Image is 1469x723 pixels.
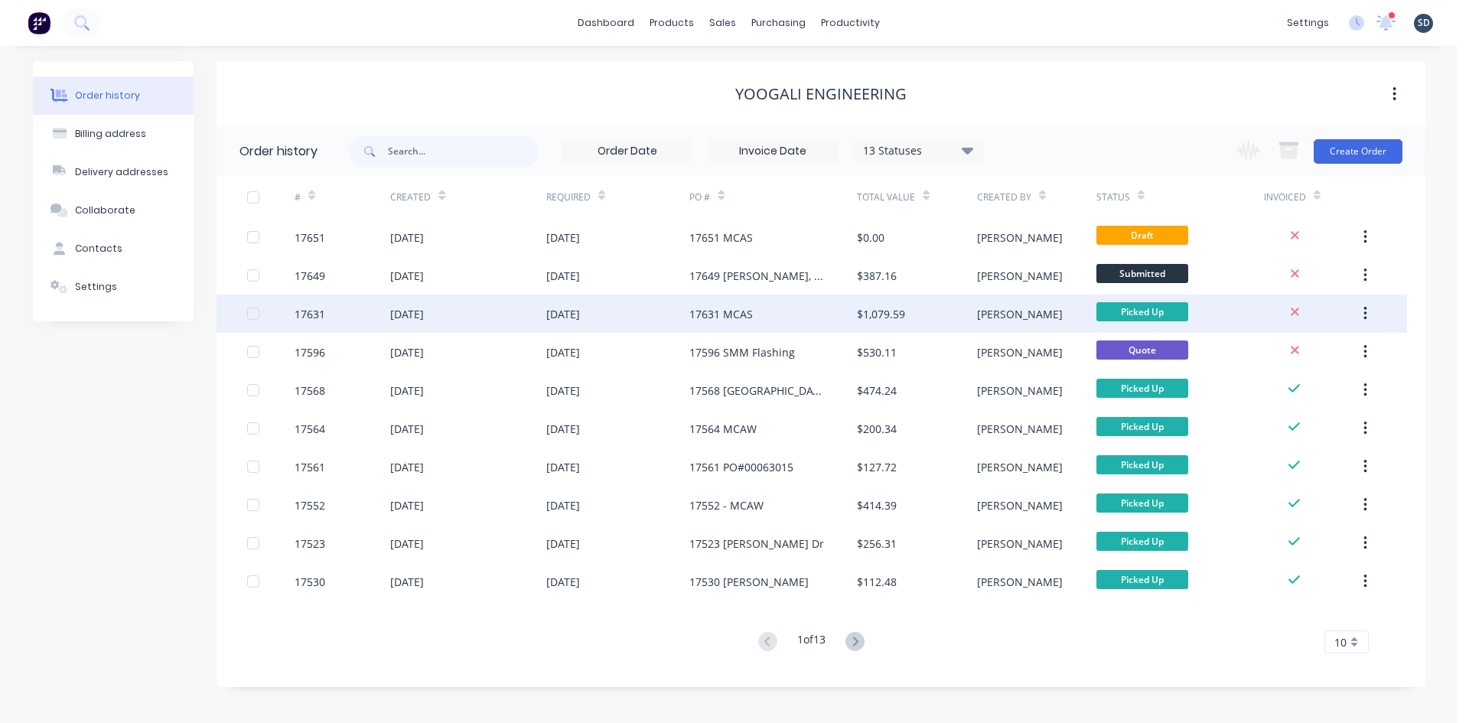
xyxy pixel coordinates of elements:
[857,344,897,360] div: $530.11
[1264,176,1360,218] div: Invoiced
[75,165,168,179] div: Delivery addresses
[1096,302,1188,321] span: Picked Up
[33,268,194,306] button: Settings
[689,459,793,475] div: 17561 PO#00063015
[295,574,325,590] div: 17530
[295,421,325,437] div: 17564
[546,230,580,246] div: [DATE]
[689,344,795,360] div: 17596 SMM Flashing
[977,230,1063,246] div: [PERSON_NAME]
[1314,139,1402,164] button: Create Order
[1264,191,1306,204] div: Invoiced
[857,574,897,590] div: $112.48
[390,383,424,399] div: [DATE]
[689,497,764,513] div: 17552 - MCAW
[977,383,1063,399] div: [PERSON_NAME]
[75,127,146,141] div: Billing address
[546,383,580,399] div: [DATE]
[390,306,424,322] div: [DATE]
[977,421,1063,437] div: [PERSON_NAME]
[33,115,194,153] button: Billing address
[33,153,194,191] button: Delivery addresses
[1096,226,1188,245] span: Draft
[546,191,591,204] div: Required
[708,140,837,163] input: Invoice Date
[689,421,757,437] div: 17564 MCAW
[295,176,390,218] div: #
[689,268,826,284] div: 17649 [PERSON_NAME], PO#63097
[390,536,424,552] div: [DATE]
[390,268,424,284] div: [DATE]
[546,536,580,552] div: [DATE]
[689,383,826,399] div: 17568 [GEOGRAPHIC_DATA][PERSON_NAME]
[390,344,424,360] div: [DATE]
[857,536,897,552] div: $256.31
[239,142,318,161] div: Order history
[977,176,1096,218] div: Created By
[1096,340,1188,360] span: Quote
[390,574,424,590] div: [DATE]
[546,497,580,513] div: [DATE]
[857,383,897,399] div: $474.24
[546,306,580,322] div: [DATE]
[1096,455,1188,474] span: Picked Up
[1418,16,1430,30] span: SD
[546,176,690,218] div: Required
[388,136,539,167] input: Search...
[689,191,710,204] div: PO #
[1096,379,1188,398] span: Picked Up
[977,459,1063,475] div: [PERSON_NAME]
[1096,191,1130,204] div: Status
[857,497,897,513] div: $414.39
[642,11,702,34] div: products
[857,230,884,246] div: $0.00
[1334,634,1347,650] span: 10
[546,268,580,284] div: [DATE]
[797,631,826,653] div: 1 of 13
[744,11,813,34] div: purchasing
[857,191,915,204] div: Total Value
[1096,493,1188,513] span: Picked Up
[390,191,431,204] div: Created
[295,383,325,399] div: 17568
[390,176,546,218] div: Created
[295,497,325,513] div: 17552
[295,536,325,552] div: 17523
[735,85,907,103] div: Yoogali Engineering
[75,204,135,217] div: Collaborate
[295,459,325,475] div: 17561
[854,142,982,159] div: 13 Statuses
[75,280,117,294] div: Settings
[977,191,1031,204] div: Created By
[295,268,325,284] div: 17649
[390,459,424,475] div: [DATE]
[28,11,50,34] img: Factory
[813,11,888,34] div: productivity
[33,230,194,268] button: Contacts
[33,191,194,230] button: Collaborate
[546,344,580,360] div: [DATE]
[689,574,809,590] div: 17530 [PERSON_NAME]
[977,574,1063,590] div: [PERSON_NAME]
[1096,264,1188,283] span: Submitted
[546,574,580,590] div: [DATE]
[857,459,897,475] div: $127.72
[689,536,824,552] div: 17523 [PERSON_NAME] Dr
[857,268,897,284] div: $387.16
[563,140,692,163] input: Order Date
[1096,570,1188,589] span: Picked Up
[75,242,122,256] div: Contacts
[977,306,1063,322] div: [PERSON_NAME]
[390,497,424,513] div: [DATE]
[702,11,744,34] div: sales
[977,536,1063,552] div: [PERSON_NAME]
[1096,176,1264,218] div: Status
[977,268,1063,284] div: [PERSON_NAME]
[857,176,976,218] div: Total Value
[295,306,325,322] div: 17631
[546,459,580,475] div: [DATE]
[295,344,325,360] div: 17596
[977,497,1063,513] div: [PERSON_NAME]
[1096,417,1188,436] span: Picked Up
[390,421,424,437] div: [DATE]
